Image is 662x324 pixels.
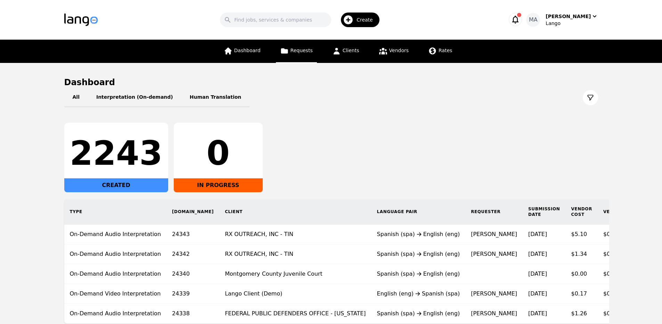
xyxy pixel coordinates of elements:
td: FEDERAL PUBLIC DEFENDERS OFFICE - [US_STATE] [219,304,371,324]
time: [DATE] [528,290,547,297]
h1: Dashboard [64,77,598,88]
button: Create [331,10,384,30]
td: $5.10 [565,225,598,244]
time: [DATE] [528,251,547,257]
div: Lango [546,20,598,27]
div: Spanish (spa) English (eng) [377,309,460,318]
img: Logo [64,14,98,26]
span: Vendors [389,48,409,53]
td: 24343 [166,225,219,244]
a: Vendors [375,40,413,63]
td: $1.34 [565,244,598,264]
time: [DATE] [528,231,547,237]
span: Clients [343,48,359,53]
td: On-Demand Video Interpretation [64,284,167,304]
td: 24340 [166,264,219,284]
span: $0.29/minute [603,251,641,257]
td: On-Demand Audio Interpretation [64,244,167,264]
span: $0.00/ [603,270,621,277]
td: [PERSON_NAME] [465,225,523,244]
input: Find jobs, services & companies [220,13,331,27]
a: Dashboard [220,40,265,63]
td: $0.17 [565,284,598,304]
div: 2243 [70,137,163,170]
div: Spanish (spa) English (eng) [377,250,460,258]
span: Dashboard [234,48,261,53]
div: Spanish (spa) English (eng) [377,230,460,238]
span: Requests [291,48,313,53]
button: MA[PERSON_NAME]Lango [526,13,598,27]
td: On-Demand Audio Interpretation [64,225,167,244]
time: [DATE] [528,270,547,277]
td: 24342 [166,244,219,264]
div: Spanish (spa) English (eng) [377,270,460,278]
th: [DOMAIN_NAME] [166,199,219,225]
td: On-Demand Audio Interpretation [64,304,167,324]
span: Create [357,16,378,23]
td: On-Demand Audio Interpretation [64,264,167,284]
td: [PERSON_NAME] [465,284,523,304]
button: All [64,88,88,107]
div: English (eng) Spanish (spa) [377,290,460,298]
th: Vendor Cost [565,199,598,225]
td: [PERSON_NAME] [465,304,523,324]
th: Submission Date [523,199,565,225]
td: 24338 [166,304,219,324]
td: $0.00 [565,264,598,284]
a: Rates [424,40,456,63]
th: Client [219,199,371,225]
div: IN PROGRESS [174,178,263,192]
span: $0.17/minute [603,290,641,297]
th: Vendor Rate [598,199,646,225]
span: $0.30/minute [603,231,641,237]
time: [DATE] [528,310,547,317]
div: 0 [179,137,257,170]
td: $1.26 [565,304,598,324]
td: Lango Client (Demo) [219,284,371,304]
button: Interpretation (On-demand) [88,88,181,107]
td: RX OUTREACH, INC - TIN [219,225,371,244]
button: Human Translation [181,88,250,107]
td: RX OUTREACH, INC - TIN [219,244,371,264]
td: Montgomery County Juvenile Court [219,264,371,284]
button: Filter [583,90,598,105]
span: MA [529,16,538,24]
span: Rates [439,48,452,53]
td: 24339 [166,284,219,304]
th: Language Pair [371,199,466,225]
span: $0.30/minute [603,310,641,317]
td: [PERSON_NAME] [465,244,523,264]
a: Clients [328,40,363,63]
div: CREATED [64,178,168,192]
th: Type [64,199,167,225]
th: Requester [465,199,523,225]
a: Requests [276,40,317,63]
div: [PERSON_NAME] [546,13,591,20]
